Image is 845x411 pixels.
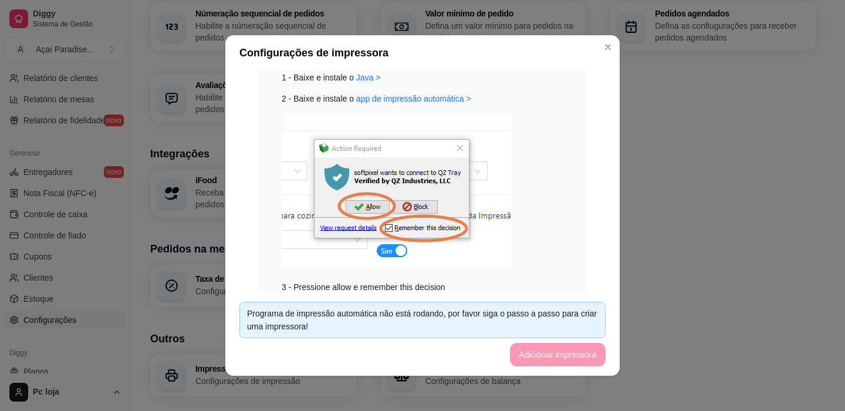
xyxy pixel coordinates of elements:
div: 1 - Baixe e instale o [282,71,563,84]
a: app de impressão automática > [356,94,471,103]
div: 2 - Baixe e instale o [282,92,563,105]
img: exemplo [282,113,511,268]
header: Configurações de impressora [225,35,620,70]
a: Java > [356,73,381,82]
div: Programa de impressão automática não está rodando, por favor siga o passo a passo para criar uma ... [247,307,598,333]
div: 3 - Pressione allow e remember this decision [282,113,563,294]
button: Close [599,38,617,56]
